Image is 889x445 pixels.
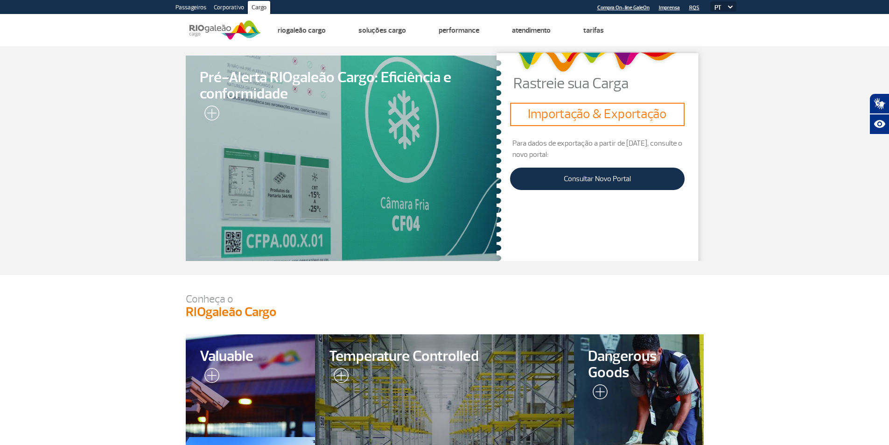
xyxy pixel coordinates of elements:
[200,348,301,365] span: Valuable
[329,368,349,387] img: leia-mais
[588,384,608,403] img: leia-mais
[358,26,406,35] a: Soluções Cargo
[510,168,684,190] a: Consultar Novo Portal
[514,106,680,122] h3: Importação & Exportação
[512,26,551,35] a: Atendimento
[869,93,889,134] div: Plugin de acessibilidade da Hand Talk.
[329,348,560,365] span: Temperature Controlled
[186,334,315,437] a: Valuable
[689,5,700,11] a: RQS
[439,26,479,35] a: Performance
[278,26,326,35] a: Riogaleão Cargo
[186,304,704,320] h3: RIOgaleão Cargo
[248,1,270,16] a: Cargo
[869,114,889,134] button: Abrir recursos assistivos.
[210,1,248,16] a: Corporativo
[186,294,704,304] p: Conheça o
[583,26,604,35] a: Tarifas
[186,56,502,261] a: Pré-Alerta RIOgaleão Cargo: Eficiência e conformidade
[513,76,703,91] p: Rastreie sua Carga
[588,348,690,381] span: Dangerous Goods
[510,138,684,160] p: Para dados de exportação a partir de [DATE], consulte o novo portal:
[200,106,219,124] img: leia-mais
[200,368,219,387] img: leia-mais
[597,5,650,11] a: Compra On-line GaleOn
[172,1,210,16] a: Passageiros
[869,93,889,114] button: Abrir tradutor de língua de sinais.
[514,48,680,76] img: grafismo
[659,5,680,11] a: Imprensa
[200,70,488,102] span: Pré-Alerta RIOgaleão Cargo: Eficiência e conformidade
